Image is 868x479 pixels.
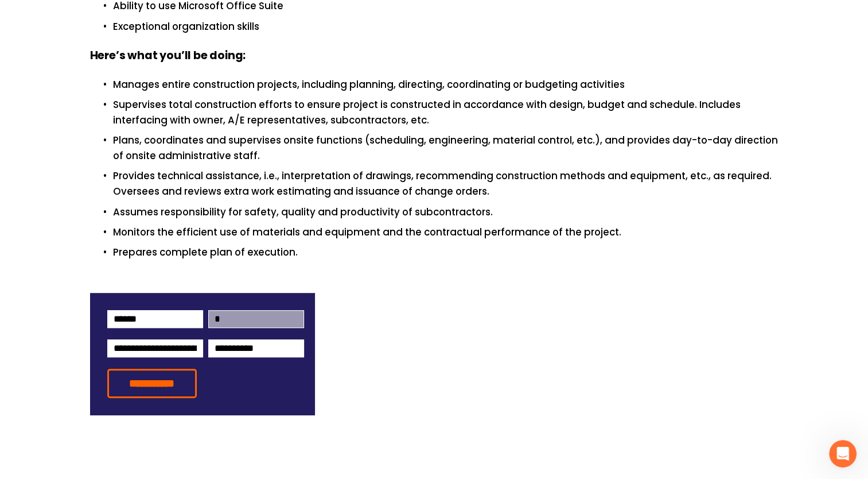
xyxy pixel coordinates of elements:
strong: Here’s what you’ll be doing: [90,48,246,63]
p: Plans, coordinates and supervises onsite functions (scheduling, engineering, material control, et... [113,133,779,164]
p: Manages entire construction projects, including planning, directing, coordinating or budgeting ac... [113,77,779,92]
p: Exceptional organization skills [113,19,779,34]
iframe: Intercom live chat [829,440,857,468]
p: Prepares complete plan of execution. [113,245,779,260]
p: Provides technical assistance, i.e., interpretation of drawings, recommending construction method... [113,168,779,199]
p: Assumes responsibility for safety, quality and productivity of subcontractors. [113,204,779,220]
p: Monitors the efficient use of materials and equipment and the contractual performance of the proj... [113,225,779,240]
p: Supervises total construction efforts to ensure project is constructed in accordance with design,... [113,97,779,128]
